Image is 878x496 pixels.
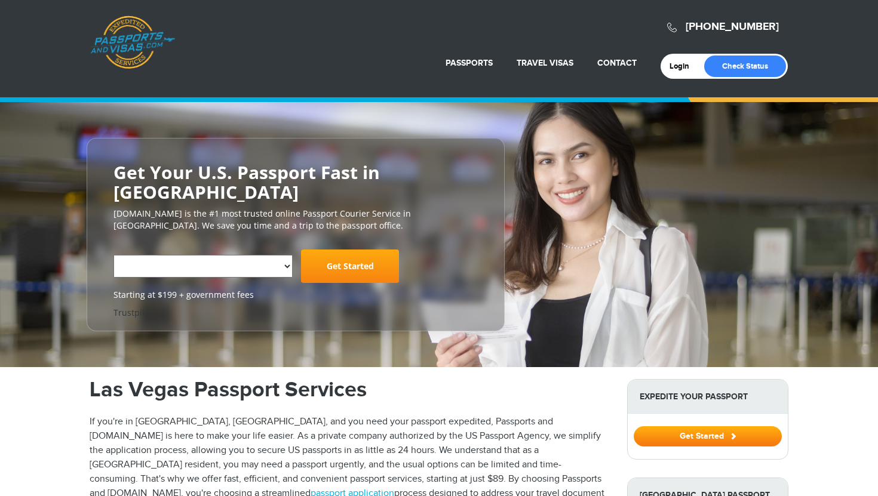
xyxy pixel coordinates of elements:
p: [DOMAIN_NAME] is the #1 most trusted online Passport Courier Service in [GEOGRAPHIC_DATA]. We sav... [113,208,478,232]
a: Contact [597,58,637,68]
span: Starting at $199 + government fees [113,289,478,301]
a: Travel Visas [517,58,573,68]
a: Get Started [301,249,399,283]
a: Passports [446,58,493,68]
a: Check Status [704,56,786,77]
a: Trustpilot [113,307,152,318]
a: Login [670,61,698,71]
button: Get Started [634,426,782,446]
h2: Get Your U.S. Passport Fast in [GEOGRAPHIC_DATA] [113,162,478,202]
h1: Las Vegas Passport Services [90,379,609,401]
a: [PHONE_NUMBER] [686,20,779,33]
a: Get Started [634,431,782,440]
a: Passports & [DOMAIN_NAME] [90,16,175,69]
strong: Expedite Your Passport [628,380,788,414]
